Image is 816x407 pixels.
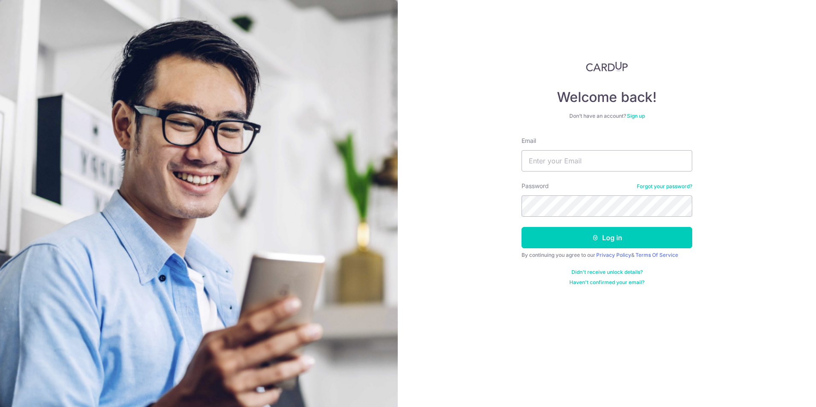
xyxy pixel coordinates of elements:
input: Enter your Email [522,150,692,172]
div: By continuing you agree to our & [522,252,692,259]
a: Forgot your password? [637,183,692,190]
h4: Welcome back! [522,89,692,106]
a: Terms Of Service [635,252,678,258]
a: Didn't receive unlock details? [571,269,643,276]
a: Haven't confirmed your email? [569,279,644,286]
img: CardUp Logo [586,61,628,72]
a: Sign up [627,113,645,119]
div: Don’t have an account? [522,113,692,119]
button: Log in [522,227,692,248]
label: Password [522,182,549,190]
a: Privacy Policy [596,252,631,258]
label: Email [522,137,536,145]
